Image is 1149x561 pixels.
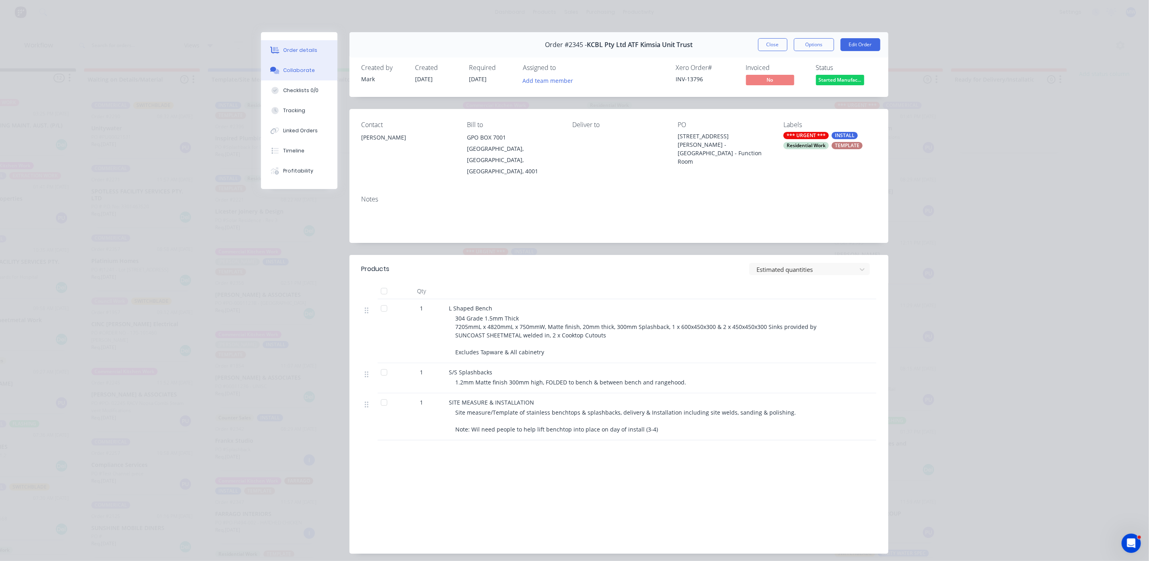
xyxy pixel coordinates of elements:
[816,64,876,72] div: Status
[420,304,423,312] span: 1
[758,38,787,51] button: Close
[449,368,493,376] span: S/S Splashbacks
[415,64,460,72] div: Created
[261,161,337,181] button: Profitability
[676,64,736,72] div: Xero Order #
[467,121,559,129] div: Bill to
[261,40,337,60] button: Order details
[261,101,337,121] button: Tracking
[678,132,771,166] div: [STREET_ADDRESS][PERSON_NAME] - [GEOGRAPHIC_DATA] - Function Room
[783,142,829,149] div: Residential Work
[746,75,794,85] span: No
[676,75,736,83] div: INV-13796
[362,75,406,83] div: Mark
[456,378,687,386] span: 1.2mm Matte finish 300mm high, FOLDED to bench & between bench and rangehood.
[415,75,433,83] span: [DATE]
[283,67,315,74] div: Collaborate
[283,147,304,154] div: Timeline
[283,127,318,134] div: Linked Orders
[283,167,313,175] div: Profitability
[1122,534,1141,553] iframe: Intercom live chat
[794,38,834,51] button: Options
[362,121,454,129] div: Contact
[467,143,559,177] div: [GEOGRAPHIC_DATA], [GEOGRAPHIC_DATA], [GEOGRAPHIC_DATA], 4001
[261,80,337,101] button: Checklists 0/0
[572,121,665,129] div: Deliver to
[816,75,864,85] span: Started Manufac...
[523,75,578,86] button: Add team member
[449,304,493,312] span: L Shaped Bench
[362,195,876,203] div: Notes
[261,60,337,80] button: Collaborate
[783,121,876,129] div: Labels
[398,283,446,299] div: Qty
[467,132,559,177] div: GPO BOX 7001[GEOGRAPHIC_DATA], [GEOGRAPHIC_DATA], [GEOGRAPHIC_DATA], 4001
[456,314,818,356] span: 304 Grade 1.5mm Thick 7205mmL x 4820mmL x 750mmW, Matte finish, 20mm thick, 300mm Splashback, 1 x...
[261,121,337,141] button: Linked Orders
[420,368,423,376] span: 1
[283,87,319,94] div: Checklists 0/0
[362,264,390,274] div: Products
[832,132,858,139] div: INSTALL
[469,75,487,83] span: [DATE]
[841,38,880,51] button: Edit Order
[362,132,454,158] div: [PERSON_NAME]
[449,399,534,406] span: SITE MEASURE & INSTALLATION
[467,132,559,143] div: GPO BOX 7001
[816,75,864,87] button: Started Manufac...
[420,398,423,407] span: 1
[523,64,604,72] div: Assigned to
[261,141,337,161] button: Timeline
[545,41,587,49] span: Order #2345 -
[832,142,863,149] div: TEMPLATE
[469,64,514,72] div: Required
[518,75,578,86] button: Add team member
[362,64,406,72] div: Created by
[587,41,693,49] span: KCBL Pty Ltd ATF Kimsia Unit Trust
[283,47,317,54] div: Order details
[678,121,771,129] div: PO
[746,64,806,72] div: Invoiced
[456,409,796,433] span: Site measure/Template of stainless benchtops & splashbacks, delivery & Installation including sit...
[362,132,454,143] div: [PERSON_NAME]
[283,107,305,114] div: Tracking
